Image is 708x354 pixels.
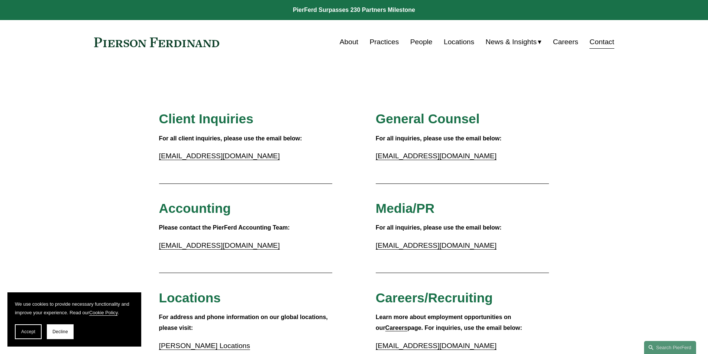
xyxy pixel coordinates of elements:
[159,342,250,350] a: [PERSON_NAME] Locations
[159,314,330,331] strong: For address and phone information on our global locations, please visit:
[376,111,480,126] span: General Counsel
[376,342,497,350] a: [EMAIL_ADDRESS][DOMAIN_NAME]
[159,290,221,305] span: Locations
[15,324,42,339] button: Accept
[159,241,280,249] a: [EMAIL_ADDRESS][DOMAIN_NAME]
[159,135,302,142] strong: For all client inquiries, please use the email below:
[407,325,522,331] strong: page. For inquiries, use the email below:
[7,292,141,347] section: Cookie banner
[376,290,493,305] span: Careers/Recruiting
[369,35,399,49] a: Practices
[89,310,118,315] a: Cookie Policy
[486,35,542,49] a: folder dropdown
[340,35,358,49] a: About
[159,201,231,215] span: Accounting
[159,224,290,231] strong: Please contact the PierFerd Accounting Team:
[376,135,502,142] strong: For all inquiries, please use the email below:
[376,224,502,231] strong: For all inquiries, please use the email below:
[15,300,134,317] p: We use cookies to provide necessary functionality and improve your experience. Read our .
[589,35,614,49] a: Contact
[385,325,408,331] a: Careers
[553,35,578,49] a: Careers
[376,241,497,249] a: [EMAIL_ADDRESS][DOMAIN_NAME]
[410,35,433,49] a: People
[444,35,474,49] a: Locations
[376,152,497,160] a: [EMAIL_ADDRESS][DOMAIN_NAME]
[159,152,280,160] a: [EMAIL_ADDRESS][DOMAIN_NAME]
[486,36,537,49] span: News & Insights
[159,111,253,126] span: Client Inquiries
[376,201,434,215] span: Media/PR
[21,329,35,334] span: Accept
[644,341,696,354] a: Search this site
[52,329,68,334] span: Decline
[376,314,513,331] strong: Learn more about employment opportunities on our
[47,324,74,339] button: Decline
